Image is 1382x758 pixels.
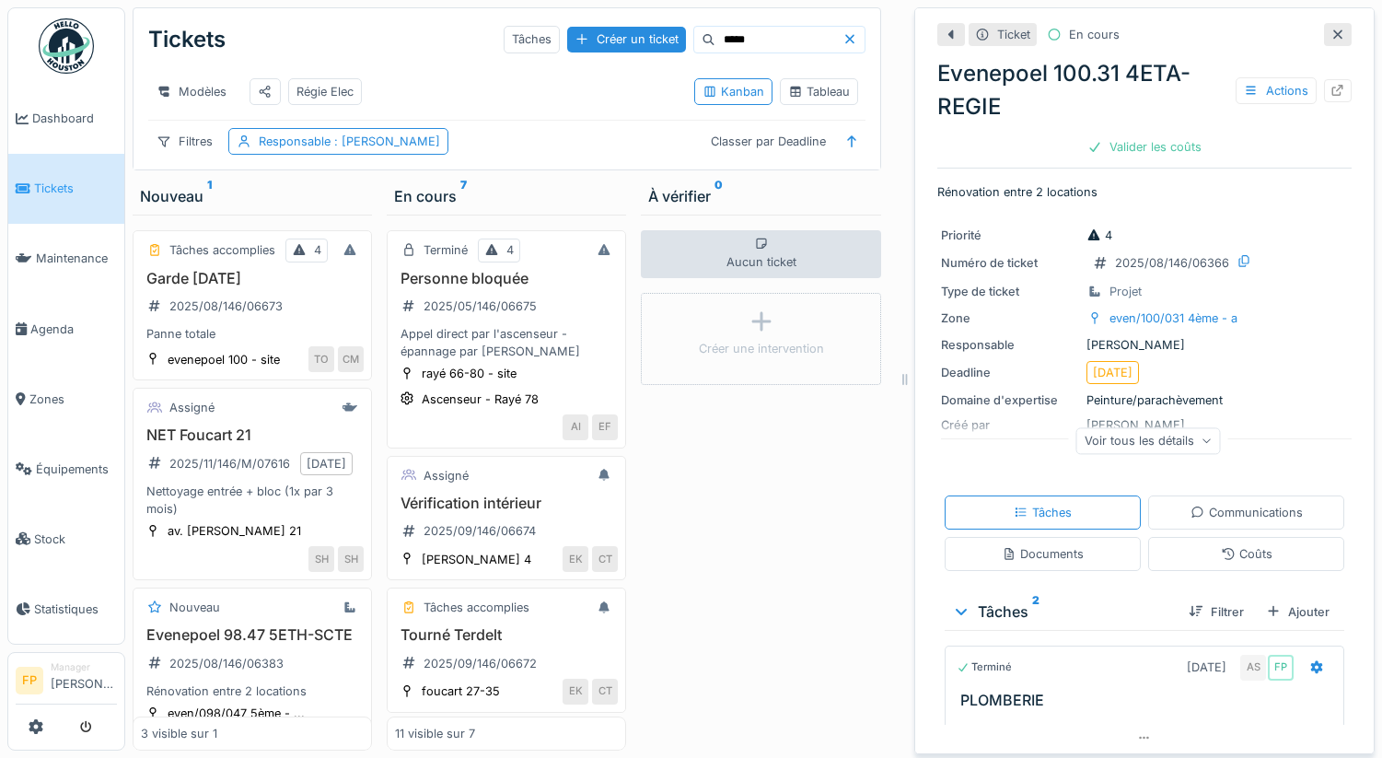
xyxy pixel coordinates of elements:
div: Terminé [957,659,1012,675]
div: Nouveau [140,185,365,207]
span: : [PERSON_NAME] [331,134,440,148]
div: SH [308,546,334,572]
div: Peinture/parachèvement [941,391,1348,409]
div: 4 [314,241,321,259]
h3: Tourné Terdelt [395,626,618,644]
a: Zones [8,364,124,434]
div: 2025/11/146/M/07616 [169,455,290,472]
div: 3 visible sur 1 [141,725,217,742]
div: Tickets [148,16,226,64]
span: Statistiques [34,601,117,618]
div: Actions [1236,77,1317,104]
div: Assigné [424,467,469,484]
div: Responsable [259,133,440,150]
div: 4 [1086,227,1112,244]
a: Statistiques [8,574,124,644]
span: Maintenance [36,250,117,267]
a: FP Manager[PERSON_NAME] [16,660,117,705]
div: Evenepoel 100.31 4ETA-REGIE [937,57,1352,123]
img: Badge_color-CXgf-gQk.svg [39,18,94,74]
div: Tâches accomplies [424,599,529,616]
div: [PERSON_NAME] 4 [422,551,531,568]
span: Tickets [34,180,117,197]
div: 2025/09/146/06674 [424,522,536,540]
div: Créer une intervention [699,340,824,357]
div: Appel direct par l'ascenseur - épannage par [PERSON_NAME] [395,325,618,360]
div: Ascenseur - Rayé 78 [422,391,539,408]
h3: Vérification intérieur [395,495,618,512]
div: Coûts [1221,545,1272,563]
div: 2025/09/146/06672 [424,655,537,672]
div: Kanban [703,83,764,100]
sup: 7 [460,185,467,207]
a: Tickets [8,154,124,224]
sup: 2 [1032,601,1039,623]
div: even/098/047 5ème - ... [168,705,305,722]
div: Communications [1190,504,1303,521]
div: Classer par Deadline [703,128,834,155]
div: Priorité [941,227,1079,244]
div: 2025/08/146/06383 [169,655,284,672]
div: Régie Elec [296,83,354,100]
div: [DATE] [1093,364,1132,381]
div: Nettoyage entrée + bloc (1x par 3 mois) [141,483,364,518]
div: 2025/05/146/06675 [424,297,537,315]
div: foucart 27-35 [422,682,500,700]
div: Responsable [941,336,1079,354]
div: Zone [941,309,1079,327]
div: Filtres [148,128,221,155]
div: Panne totale [141,325,364,343]
div: CT [592,679,618,705]
div: FP [1268,655,1294,681]
div: Aucun ticket [641,230,880,278]
span: Stock [34,531,117,548]
div: Type de ticket [941,283,1079,300]
div: Deadline [941,364,1079,381]
div: Tâches [504,26,560,52]
div: Ajouter [1259,600,1337,624]
div: rayé 66-80 - site [422,365,517,382]
div: 2025/08/146/06673 [169,297,283,315]
h3: NET Foucart 21 [141,426,364,444]
div: SH [338,546,364,572]
div: [DATE] [1187,659,1226,676]
a: Dashboard [8,84,124,154]
h3: Personne bloquée [395,270,618,287]
li: [PERSON_NAME] [51,660,117,700]
h3: Garde [DATE] [141,270,364,287]
a: Stock [8,504,124,574]
div: av. [PERSON_NAME] 21 [168,522,301,540]
div: [PERSON_NAME] [941,336,1348,354]
div: Numéro de ticket [941,254,1079,272]
div: Manager [51,660,117,674]
div: 11 visible sur 7 [395,725,475,742]
span: Zones [29,391,117,408]
div: EF [592,414,618,440]
a: Agenda [8,294,124,364]
div: 4 [506,241,514,259]
div: Rénovation entre 2 locations [141,682,364,700]
li: FP [16,667,43,694]
div: Tâches accomplies [169,241,275,259]
div: Documents [1002,545,1084,563]
div: Terminé [424,241,468,259]
div: Tâches [1014,504,1072,521]
sup: 1 [207,185,212,207]
div: Ticket [997,26,1030,43]
div: TO [308,346,334,372]
div: Tâches [952,601,1174,623]
a: Équipements [8,434,124,504]
div: Modèles [148,78,235,105]
div: EK [563,679,588,705]
div: À vérifier [648,185,873,207]
div: En cours [394,185,619,207]
div: Tableau [788,83,850,100]
sup: 0 [714,185,723,207]
p: Rénovation entre 2 locations [937,183,1352,201]
div: AI [563,414,588,440]
div: Voir tous les détails [1076,427,1221,454]
div: Nouveau [169,599,220,616]
span: Agenda [30,321,117,338]
div: Projet [1109,283,1142,300]
h3: Evenepoel 98.47 5ETH-SCTE [141,626,364,644]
